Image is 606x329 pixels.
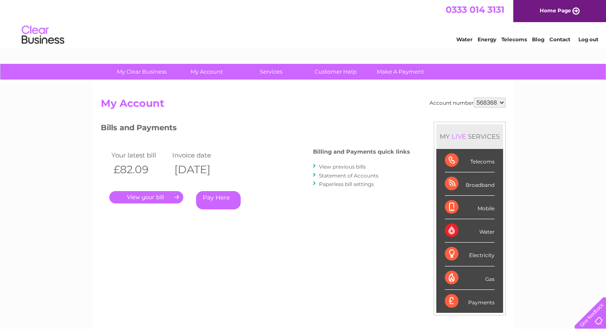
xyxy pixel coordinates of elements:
a: View previous bills [319,163,366,170]
div: MY SERVICES [436,124,503,149]
div: Payments [445,290,495,313]
th: £82.09 [109,161,171,178]
td: Invoice date [170,149,231,161]
div: Electricity [445,243,495,266]
td: Your latest bill [109,149,171,161]
th: [DATE] [170,161,231,178]
h2: My Account [101,97,506,114]
div: Telecoms [445,149,495,172]
a: Customer Help [301,64,371,80]
h3: Bills and Payments [101,122,410,137]
a: Services [236,64,306,80]
a: Blog [532,36,544,43]
a: My Account [171,64,242,80]
a: Contact [549,36,570,43]
div: Gas [445,266,495,290]
div: LIVE [450,132,468,140]
a: Pay Here [196,191,241,209]
div: Account number [430,97,506,108]
a: Log out [578,36,598,43]
a: 0333 014 3131 [446,4,504,15]
img: logo.png [21,22,65,48]
a: Paperless bill settings [319,181,374,187]
a: . [109,191,183,203]
a: My Clear Business [107,64,177,80]
a: Telecoms [501,36,527,43]
a: Statement of Accounts [319,172,378,179]
div: Broadband [445,172,495,196]
h4: Billing and Payments quick links [313,149,410,155]
a: Energy [478,36,496,43]
div: Clear Business is a trading name of Verastar Limited (registered in [GEOGRAPHIC_DATA] No. 3667643... [102,5,504,41]
div: Mobile [445,196,495,219]
a: Make A Payment [365,64,435,80]
div: Water [445,219,495,243]
a: Water [456,36,472,43]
